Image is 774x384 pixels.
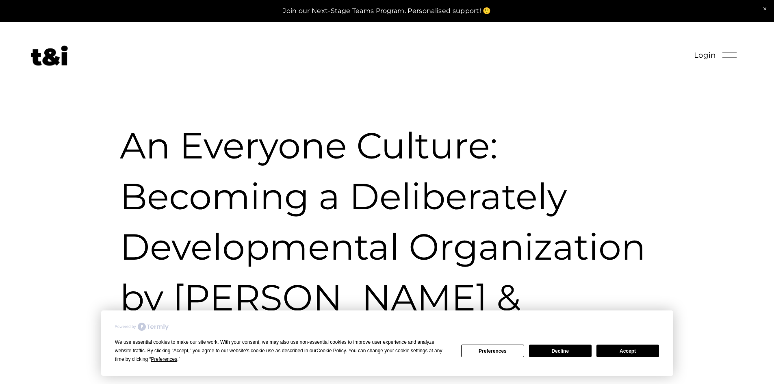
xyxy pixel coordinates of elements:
div: We use essential cookies to make our site work. With your consent, we may also use non-essential ... [115,338,451,364]
button: Preferences [461,345,524,357]
span: Preferences [151,356,178,362]
button: Accept [596,345,659,357]
button: Decline [529,345,592,357]
a: Login [694,49,716,62]
span: Cookie Policy [317,348,346,354]
img: Future of Work Experts [31,46,67,66]
img: Powered by Termly [115,323,169,331]
h1: An Everyone Culture: Becoming a Deliberately Developmental Organization by [PERSON_NAME] & [PERSO... [120,120,654,374]
div: Cookie Consent Prompt [101,310,673,376]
